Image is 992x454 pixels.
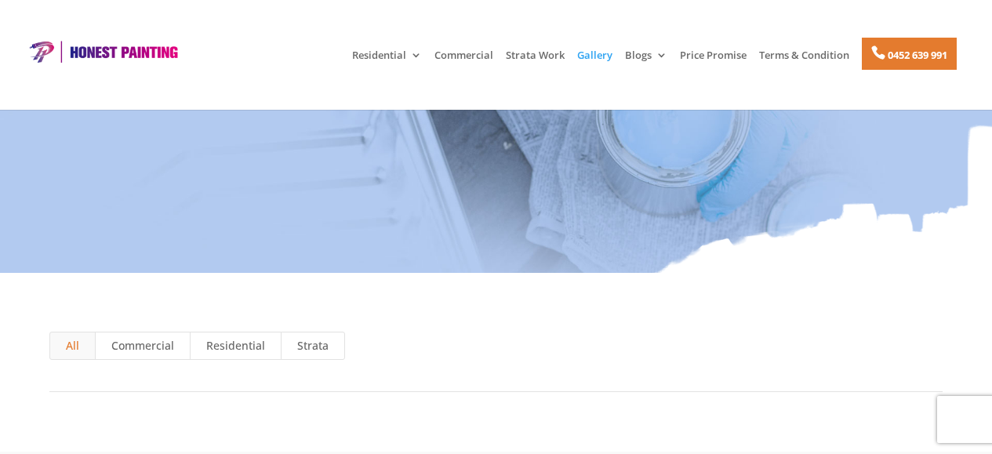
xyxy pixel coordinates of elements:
[577,49,612,76] a: Gallery
[352,49,422,76] a: Residential
[680,49,747,76] a: Price Promise
[281,332,345,360] a: Strata
[190,332,282,360] a: Residential
[24,40,182,64] img: Honest Painting
[759,49,849,76] a: Terms & Condition
[434,49,493,76] a: Commercial
[506,49,565,76] a: Strata Work
[862,38,957,70] a: 0452 639 991
[625,49,667,76] a: Blogs
[49,332,96,360] a: All
[95,332,191,360] a: Commercial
